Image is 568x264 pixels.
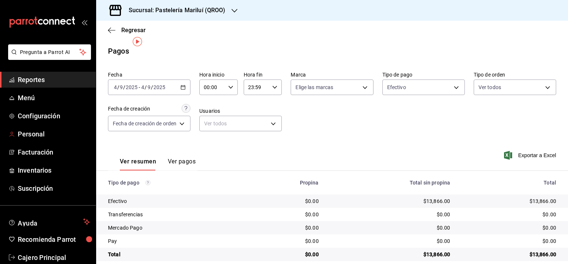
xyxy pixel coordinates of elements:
div: $0.00 [462,237,556,245]
span: Facturación [18,147,90,157]
div: Transferencias [108,211,241,218]
div: $13,866.00 [331,251,450,258]
div: $0.00 [253,197,319,205]
span: Cajero Principal [18,253,90,263]
h3: Sucursal: Pastelería Mariluí (QROO) [123,6,226,15]
div: Propina [253,180,319,186]
div: navigation tabs [120,158,196,170]
div: $0.00 [331,211,450,218]
a: Pregunta a Parrot AI [5,54,91,61]
span: Inventarios [18,165,90,175]
div: $13,866.00 [331,197,450,205]
input: -- [114,84,117,90]
div: Fecha de creación [108,105,150,113]
div: $13,866.00 [462,251,556,258]
input: -- [147,84,151,90]
div: $0.00 [331,224,450,231]
div: Total [108,251,241,258]
div: $0.00 [253,211,319,218]
button: open_drawer_menu [81,19,87,25]
span: Ayuda [18,217,80,226]
label: Usuarios [199,108,282,114]
div: Efectivo [108,197,241,205]
button: Ver resumen [120,158,156,170]
span: Fecha de creación de orden [113,120,176,127]
button: Regresar [108,27,146,34]
span: Elige las marcas [295,84,333,91]
span: Ver todos [479,84,501,91]
label: Hora inicio [199,72,238,77]
div: $13,866.00 [462,197,556,205]
label: Fecha [108,72,190,77]
div: $0.00 [462,211,556,218]
div: $0.00 [253,251,319,258]
input: ---- [125,84,138,90]
div: Mercado Pago [108,224,241,231]
div: $0.00 [462,224,556,231]
button: Pregunta a Parrot AI [8,44,91,60]
img: Tooltip marker [133,37,142,46]
div: $0.00 [253,224,319,231]
label: Hora fin [244,72,282,77]
span: Regresar [121,27,146,34]
label: Tipo de pago [382,72,465,77]
span: Menú [18,93,90,103]
span: / [145,84,147,90]
div: Total [462,180,556,186]
label: Tipo de orden [474,72,556,77]
button: Ver pagos [168,158,196,170]
div: Tipo de pago [108,180,241,186]
span: - [139,84,140,90]
span: Reportes [18,75,90,85]
div: Pagos [108,45,129,57]
input: -- [141,84,145,90]
button: Exportar a Excel [506,151,556,160]
span: / [151,84,153,90]
span: Efectivo [387,84,406,91]
div: Total sin propina [331,180,450,186]
svg: Los pagos realizados con Pay y otras terminales son montos brutos. [145,180,151,185]
span: / [117,84,119,90]
div: $0.00 [253,237,319,245]
span: Pregunta a Parrot AI [20,48,80,56]
div: Pay [108,237,241,245]
span: Configuración [18,111,90,121]
span: Recomienda Parrot [18,234,90,244]
span: / [123,84,125,90]
label: Marca [291,72,373,77]
input: ---- [153,84,166,90]
div: $0.00 [331,237,450,245]
span: Personal [18,129,90,139]
input: -- [119,84,123,90]
span: Suscripción [18,183,90,193]
div: Ver todos [199,116,282,131]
